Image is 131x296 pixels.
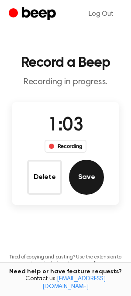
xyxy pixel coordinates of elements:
[9,6,58,23] a: Beep
[45,140,87,153] div: Recording
[7,56,124,70] h1: Record a Beep
[80,3,122,24] a: Log Out
[69,160,104,195] button: Save Audio Record
[48,117,83,135] span: 1:03
[7,77,124,88] p: Recording in progress.
[5,275,126,291] span: Contact us
[42,276,106,290] a: [EMAIL_ADDRESS][DOMAIN_NAME]
[7,254,124,267] p: Tired of copying and pasting? Use the extension to automatically insert your recordings.
[27,160,62,195] button: Delete Audio Record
